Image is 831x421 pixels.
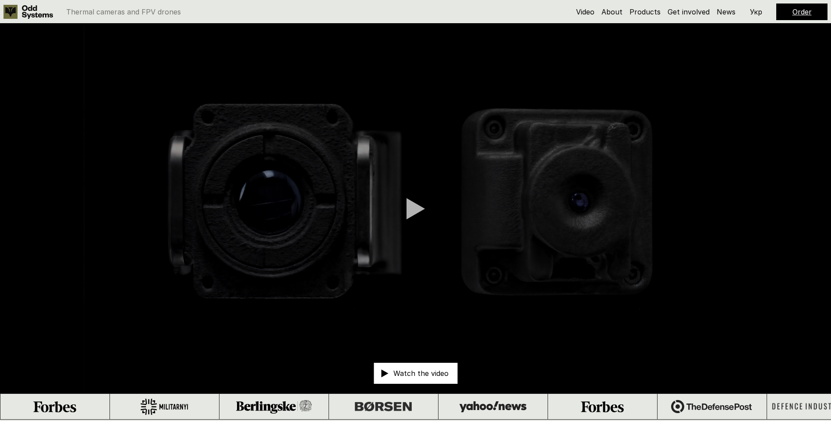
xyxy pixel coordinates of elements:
a: About [601,7,622,16]
p: Thermal cameras and FPV drones [66,8,181,15]
p: Укр [750,8,762,15]
p: Watch the video [393,370,449,377]
a: Video [576,7,594,16]
a: Products [629,7,661,16]
a: Order [792,7,812,16]
a: Get involved [668,7,710,16]
a: News [717,7,736,16]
